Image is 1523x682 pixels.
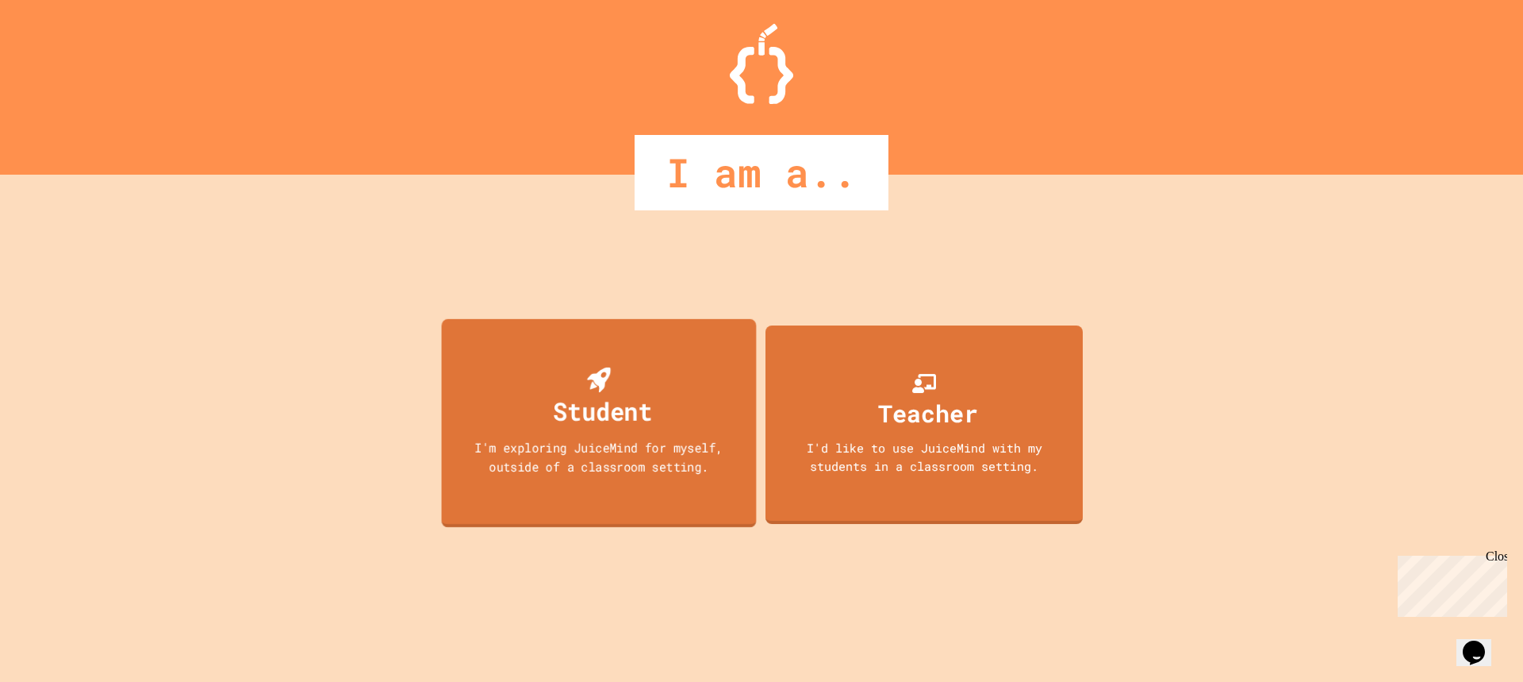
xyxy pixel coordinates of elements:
img: Logo.svg [730,24,793,104]
div: Chat with us now!Close [6,6,109,101]
div: I am a.. [635,135,888,210]
div: I'd like to use JuiceMind with my students in a classroom setting. [781,439,1067,475]
div: Student [553,392,652,430]
iframe: chat widget [1391,549,1507,617]
div: I'm exploring JuiceMind for myself, outside of a classroom setting. [457,437,740,475]
div: Teacher [878,395,978,431]
iframe: chat widget [1456,618,1507,666]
